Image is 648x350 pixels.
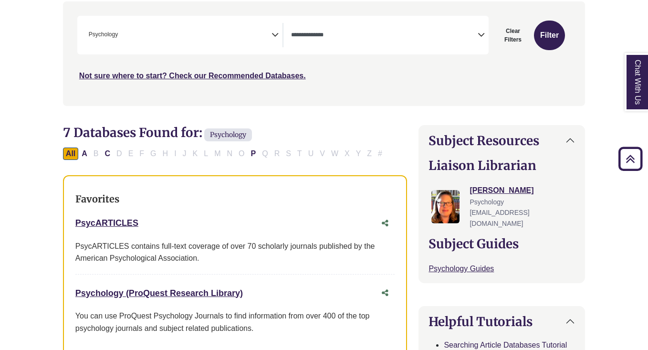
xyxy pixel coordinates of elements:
img: Jessica Moore [431,190,460,223]
a: Back to Top [615,152,646,165]
h2: Liaison Librarian [429,158,575,173]
h2: Subject Guides [429,236,575,251]
span: Psychology [89,30,118,39]
button: Filter Results A [79,148,90,160]
button: Filter Results P [248,148,259,160]
a: Psychology Guides [429,265,494,273]
span: Psychology [204,128,252,141]
button: Submit for Search Results [534,21,565,50]
button: Helpful Tutorials [419,307,585,337]
button: Subject Resources [419,126,585,156]
button: Clear Filters [494,21,532,50]
nav: Search filters [63,1,585,106]
textarea: Search [120,32,124,40]
p: You can use ProQuest Psychology Journals to find information from over 400 of the top psychology ... [75,310,395,334]
span: 7 Databases Found for: [63,125,202,140]
span: [EMAIL_ADDRESS][DOMAIN_NAME] [470,209,529,227]
div: Alpha-list to filter by first letter of database name [63,149,386,157]
button: Share this database [376,214,395,233]
span: Psychology [470,198,504,206]
h3: Favorites [75,193,395,205]
button: All [63,148,78,160]
a: PsycARTICLES [75,218,138,228]
button: Filter Results C [102,148,114,160]
textarea: Search [291,32,478,40]
a: [PERSON_NAME] [470,186,533,194]
button: Share this database [376,284,395,302]
a: Searching Article Databases Tutorial [444,341,567,349]
a: Not sure where to start? Check our Recommended Databases. [79,72,306,80]
li: Psychology [85,30,118,39]
div: PsycARTICLES contains full-text coverage of over 70 scholarly journals published by the American ... [75,240,395,265]
a: Psychology (ProQuest Research Library) [75,288,243,298]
